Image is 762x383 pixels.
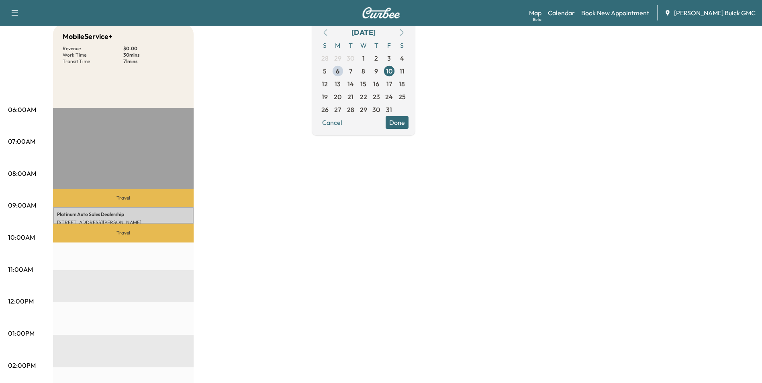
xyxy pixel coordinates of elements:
[400,53,404,63] span: 4
[123,45,184,52] p: $ 0.00
[323,66,327,76] span: 5
[385,92,393,102] span: 24
[319,116,346,129] button: Cancel
[123,52,184,58] p: 30 mins
[336,66,339,76] span: 6
[360,92,367,102] span: 22
[322,79,328,89] span: 12
[372,105,380,114] span: 30
[362,7,400,18] img: Curbee Logo
[57,219,190,226] p: [STREET_ADDRESS][PERSON_NAME]
[8,328,35,338] p: 01:00PM
[8,361,36,370] p: 02:00PM
[360,105,367,114] span: 29
[347,105,354,114] span: 28
[63,52,123,58] p: Work Time
[386,66,392,76] span: 10
[399,79,405,89] span: 18
[63,45,123,52] p: Revenue
[8,232,35,242] p: 10:00AM
[63,58,123,65] p: Transit Time
[351,27,376,38] div: [DATE]
[63,31,112,42] h5: MobileService+
[529,8,541,18] a: MapBeta
[400,66,404,76] span: 11
[349,66,352,76] span: 7
[383,39,396,52] span: F
[357,39,370,52] span: W
[362,66,365,76] span: 8
[53,224,194,242] p: Travel
[396,39,409,52] span: S
[373,79,379,89] span: 16
[53,189,194,207] p: Travel
[386,116,409,129] button: Done
[374,66,378,76] span: 9
[123,58,184,65] p: 71 mins
[322,92,328,102] span: 19
[347,79,354,89] span: 14
[8,169,36,178] p: 08:00AM
[334,53,341,63] span: 29
[8,296,34,306] p: 12:00PM
[321,53,329,63] span: 28
[533,16,541,22] div: Beta
[347,53,354,63] span: 30
[548,8,575,18] a: Calendar
[331,39,344,52] span: M
[386,105,392,114] span: 31
[334,92,341,102] span: 20
[387,53,391,63] span: 3
[8,105,36,114] p: 06:00AM
[334,105,341,114] span: 27
[360,79,366,89] span: 15
[373,92,380,102] span: 23
[674,8,756,18] span: [PERSON_NAME] Buick GMC
[386,79,392,89] span: 17
[370,39,383,52] span: T
[8,136,35,146] p: 07:00AM
[8,265,33,274] p: 11:00AM
[344,39,357,52] span: T
[374,53,378,63] span: 2
[398,92,406,102] span: 25
[581,8,649,18] a: Book New Appointment
[8,200,36,210] p: 09:00AM
[321,105,329,114] span: 26
[319,39,331,52] span: S
[57,211,190,218] p: Platinum Auto Sales Dealership
[335,79,341,89] span: 13
[347,92,353,102] span: 21
[362,53,365,63] span: 1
